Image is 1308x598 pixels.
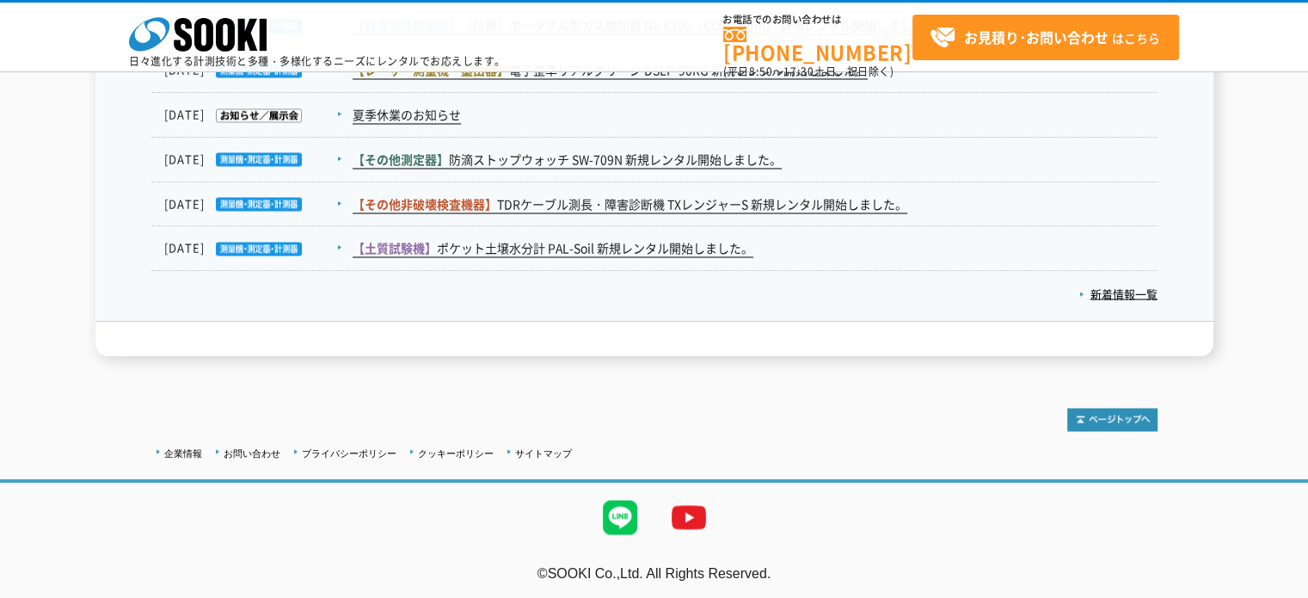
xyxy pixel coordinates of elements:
[723,64,893,79] span: (平日 ～ 土日、祝日除く)
[353,151,449,168] span: 【その他測定器】
[205,152,302,166] img: 測量機・測定器・計測器
[353,239,437,256] span: 【土質試験機】
[586,483,654,552] img: LINE
[723,27,912,62] a: [PHONE_NUMBER]
[654,483,723,552] img: YouTube
[224,447,280,458] a: お問い合わせ
[1067,408,1158,431] img: トップページへ
[930,25,1160,51] span: はこちら
[164,239,351,257] dt: [DATE]
[783,64,814,79] span: 17:30
[964,27,1108,47] strong: お見積り･お問い合わせ
[418,447,494,458] a: クッキーポリシー
[205,197,302,211] img: 測量機・測定器・計測器
[353,195,907,213] a: 【その他非破壊検査機器】TDRケーブル測長・障害診断機 TXレンジャーS 新規レンタル開始しました。
[353,195,497,213] span: 【その他非破壊検査機器】
[164,106,351,124] dt: [DATE]
[205,108,302,122] img: お知らせ／展示会
[353,239,753,257] a: 【土質試験機】ポケット土壌水分計 PAL-Soil 新規レンタル開始しました。
[129,56,506,66] p: 日々進化する計測技術と多種・多様化するニーズにレンタルでお応えします。
[1242,583,1308,597] a: テストMail
[1079,285,1158,301] a: 新着情報一覧
[164,151,351,169] dt: [DATE]
[515,447,572,458] a: サイトマップ
[205,242,302,256] img: 測量機・測定器・計測器
[164,195,351,213] dt: [DATE]
[302,447,396,458] a: プライバシーポリシー
[723,15,912,25] span: お電話でのお問い合わせは
[912,15,1179,60] a: お見積り･お問い合わせはこちら
[353,106,461,124] a: 夏季休業のお知らせ
[749,64,773,79] span: 8:50
[353,151,782,169] a: 【その他測定器】防滴ストップウォッチ SW-709N 新規レンタル開始しました。
[164,447,202,458] a: 企業情報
